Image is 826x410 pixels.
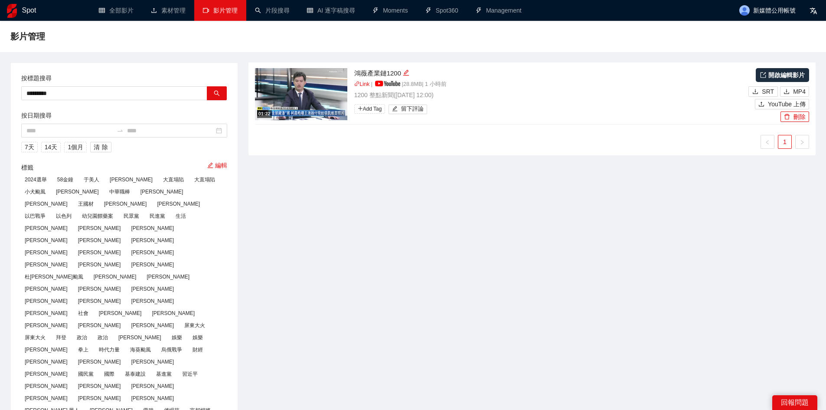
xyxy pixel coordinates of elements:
span: 國際 [101,369,118,379]
span: 時代力量 [95,345,123,354]
span: [PERSON_NAME] [127,296,177,306]
span: [PERSON_NAME] [75,248,124,257]
div: 鴻薇產業鏈1200 [354,68,747,79]
span: [PERSON_NAME] [127,284,177,294]
span: [PERSON_NAME] [127,394,177,403]
span: [PERSON_NAME] [127,357,177,367]
span: [PERSON_NAME] [21,321,71,330]
p: 1200 整點新聞 ( [DATE] 12:00 ) [354,90,747,100]
span: [PERSON_NAME] [137,187,187,197]
span: [PERSON_NAME] [127,223,177,233]
span: [PERSON_NAME] [21,236,71,245]
button: uploadYouTube 上傳 [755,99,809,109]
span: [PERSON_NAME] [21,394,71,403]
span: [PERSON_NAME] [75,284,124,294]
span: [PERSON_NAME] [75,394,124,403]
span: [PERSON_NAME] [52,187,102,197]
span: 杜[PERSON_NAME]颱風 [21,272,87,282]
span: [PERSON_NAME] [21,357,71,367]
button: search [207,86,227,100]
span: [PERSON_NAME] [75,381,124,391]
span: [PERSON_NAME] [21,308,71,318]
button: downloadSRT [748,86,778,97]
span: link [354,81,360,87]
span: 民進黨 [146,211,169,221]
span: search [214,90,220,97]
span: [PERSON_NAME] [127,260,177,269]
span: 習近平 [179,369,201,379]
button: edit留下評論 [389,105,427,114]
span: 于美人 [80,175,103,184]
button: 1個月 [64,142,87,152]
span: [PERSON_NAME] [75,236,124,245]
span: [PERSON_NAME] [153,199,203,209]
div: 編輯 [403,68,409,79]
span: YouTube 上傳 [768,99,806,109]
span: 財經 [189,345,206,354]
span: 2024選舉 [21,175,50,184]
span: to [117,127,124,134]
span: 民眾黨 [120,211,143,221]
span: [PERSON_NAME] [101,199,150,209]
span: 大直塌陷 [191,175,219,184]
span: [PERSON_NAME] [21,381,71,391]
span: 14 [45,142,52,152]
div: 回報問題 [772,395,817,410]
span: [PERSON_NAME] [75,321,124,330]
li: 上一頁 [761,135,774,149]
span: upload [758,101,764,108]
span: [PERSON_NAME] [148,308,198,318]
span: 生活 [172,211,189,221]
span: 社會 [75,308,92,318]
span: export [760,72,766,78]
span: [PERSON_NAME] [21,296,71,306]
span: 政治 [94,333,111,342]
span: 海葵颱風 [127,345,154,354]
img: avatar [739,5,750,16]
button: left [761,135,774,149]
span: 屏東大火 [181,321,209,330]
a: tableAI 逐字稿搜尋 [307,7,355,14]
a: thunderboltManagement [476,7,522,14]
span: [PERSON_NAME] [127,381,177,391]
span: 烏俄戰爭 [158,345,186,354]
div: 01:22 [257,110,272,118]
span: 7 [25,142,28,152]
a: 1 [778,135,791,148]
img: 48679f74-787d-415d-bc6c-06508a4bde79.jpg [255,68,347,120]
span: 大直塌陷 [160,175,187,184]
span: [PERSON_NAME] [115,333,165,342]
span: edit [392,106,398,112]
span: SRT [762,87,774,96]
span: [PERSON_NAME] [75,260,124,269]
span: 基泰建設 [121,369,149,379]
span: 以色列 [52,211,75,221]
button: 7天 [21,142,38,152]
a: 編輯 [207,162,227,169]
img: yt_logo_rgb_light.a676ea31.png [375,81,400,86]
label: 按標題搜尋 [21,73,52,83]
span: edit [207,162,213,168]
button: 14天 [41,142,61,152]
span: 娛樂 [189,333,206,342]
span: [PERSON_NAME] [127,248,177,257]
a: thunderboltSpot360 [425,7,458,14]
span: right [800,140,805,145]
span: 幼兒園餵藥案 [78,211,117,221]
a: table全部影片 [99,7,134,14]
span: [PERSON_NAME] [143,272,193,282]
span: [PERSON_NAME] [75,223,124,233]
span: plus [358,106,363,111]
span: 政治 [73,333,91,342]
span: edit [403,69,409,76]
span: 基進黨 [153,369,175,379]
span: left [765,140,770,145]
span: 拜登 [52,333,70,342]
span: [PERSON_NAME] [21,199,71,209]
span: swap-right [117,127,124,134]
span: Add Tag [354,104,385,114]
li: 1 [778,135,792,149]
span: 娛樂 [168,333,186,342]
span: [PERSON_NAME] [106,175,156,184]
span: [PERSON_NAME] [75,296,124,306]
